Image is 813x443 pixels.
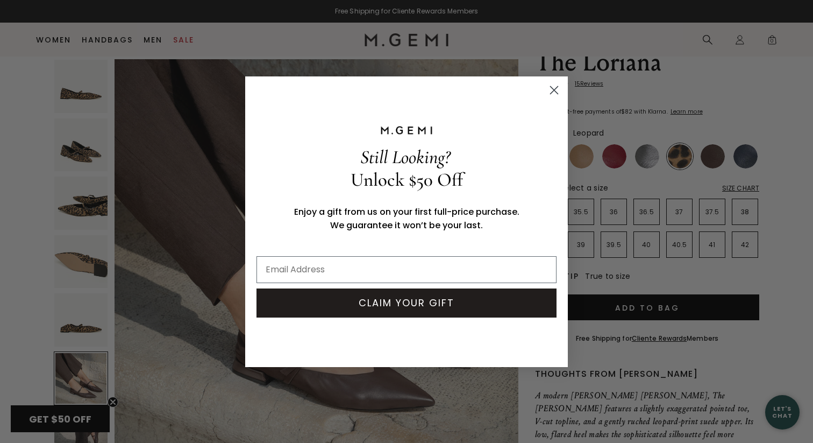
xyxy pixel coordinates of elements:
span: Enjoy a gift from us on your first full-price purchase. We guarantee it won’t be your last. [294,206,519,231]
button: Close dialog [545,81,564,100]
span: Unlock $50 Off [351,168,463,191]
input: Email Address [256,256,557,283]
img: M.GEMI [380,125,433,135]
span: Still Looking? [360,146,450,168]
button: CLAIM YOUR GIFT [256,289,557,318]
